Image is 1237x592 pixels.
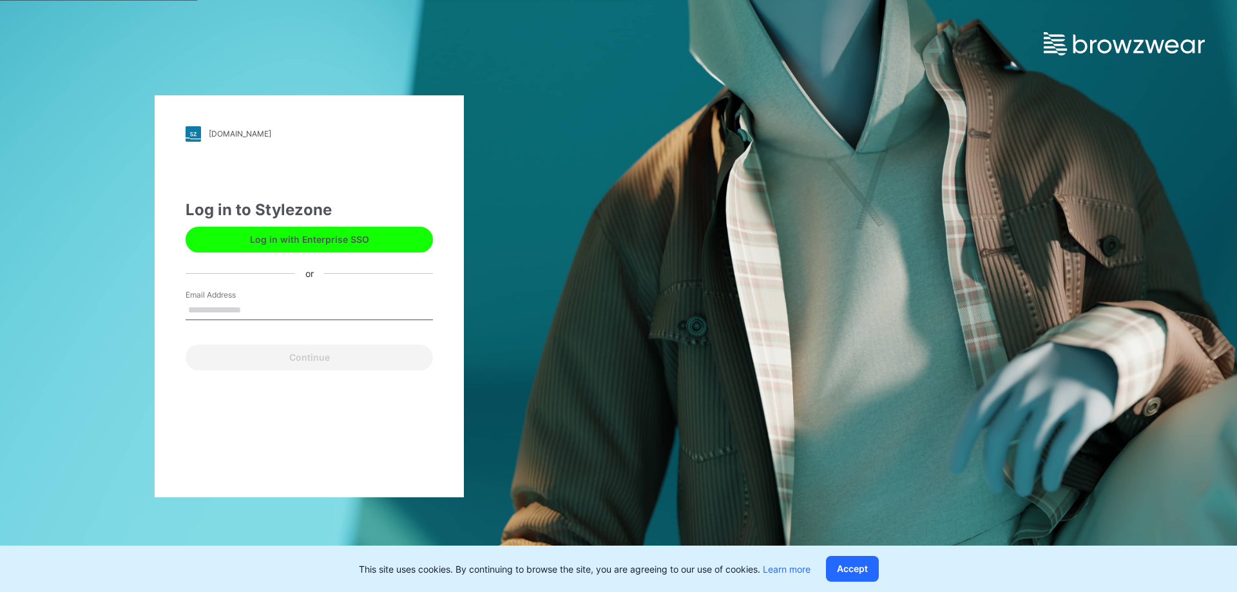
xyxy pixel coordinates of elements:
[763,564,810,575] a: Learn more
[1044,32,1205,55] img: browzwear-logo.e42bd6dac1945053ebaf764b6aa21510.svg
[186,126,201,142] img: stylezone-logo.562084cfcfab977791bfbf7441f1a819.svg
[359,562,810,576] p: This site uses cookies. By continuing to browse the site, you are agreeing to our use of cookies.
[186,198,433,222] div: Log in to Stylezone
[209,129,271,138] div: [DOMAIN_NAME]
[295,267,324,280] div: or
[186,126,433,142] a: [DOMAIN_NAME]
[186,289,276,301] label: Email Address
[826,556,879,582] button: Accept
[186,227,433,253] button: Log in with Enterprise SSO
